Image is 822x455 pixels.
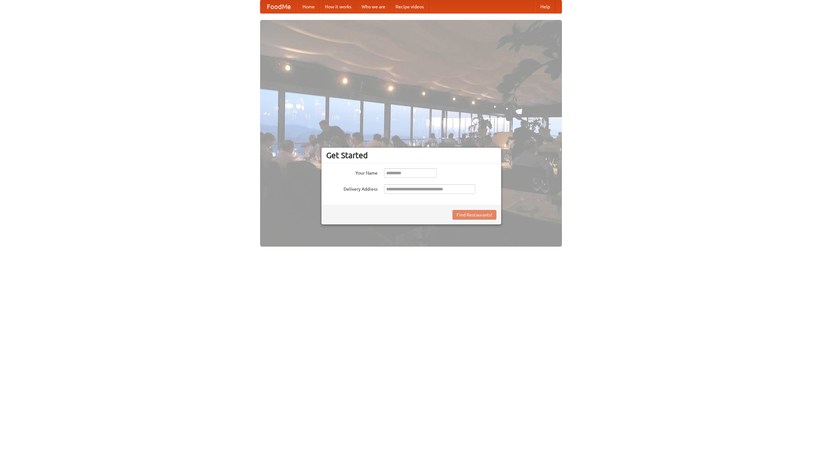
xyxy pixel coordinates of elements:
a: How it works [320,0,356,13]
label: Your Name [326,168,378,176]
label: Delivery Address [326,184,378,192]
a: Help [535,0,555,13]
a: Home [297,0,320,13]
a: Recipe videos [390,0,429,13]
button: Find Restaurants! [452,210,496,220]
a: Who we are [356,0,390,13]
a: FoodMe [260,0,297,13]
h3: Get Started [326,150,496,160]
